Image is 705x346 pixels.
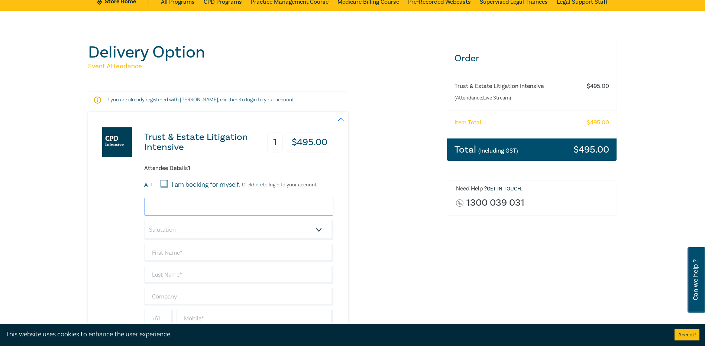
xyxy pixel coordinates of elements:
[692,252,699,308] span: Can we help ?
[587,119,609,126] h6: $ 495.00
[456,185,611,193] h6: Need Help ? .
[286,132,333,153] h3: $ 495.00
[144,165,333,172] h6: Attendee Details 1
[102,127,132,157] img: Trust & Estate Litigation Intensive
[267,132,283,153] h3: 1
[455,94,580,102] small: (Attendance: Live Stream )
[573,145,609,154] h3: $ 495.00
[144,288,333,306] input: Company
[144,198,333,216] input: Attendee Email*
[144,266,333,284] input: Last Name*
[478,147,518,154] small: (Including GST)
[144,244,333,262] input: First Name*
[176,310,333,327] input: Mobile*
[455,145,518,154] h3: Total
[106,96,330,104] p: If you are already registered with [PERSON_NAME], click to login to your account
[144,132,266,152] h3: Trust & Estate Litigation Intensive
[675,329,699,340] button: Accept cookies
[466,198,524,208] a: 1300 039 031
[447,43,617,74] h3: Order
[151,182,152,187] small: 1
[230,97,240,103] a: here
[253,182,263,188] a: here
[88,62,438,71] h5: Event Attendance
[240,182,318,188] p: Click to login to your account.
[587,83,609,90] h6: $ 495.00
[172,180,240,190] label: I am booking for myself.
[487,186,521,192] a: Get in touch
[455,119,481,126] h6: Item Total
[6,330,663,339] div: This website uses cookies to enhance the user experience.
[455,83,580,90] h6: Trust & Estate Litigation Intensive
[88,43,438,62] h1: Delivery Option
[144,310,173,327] input: +61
